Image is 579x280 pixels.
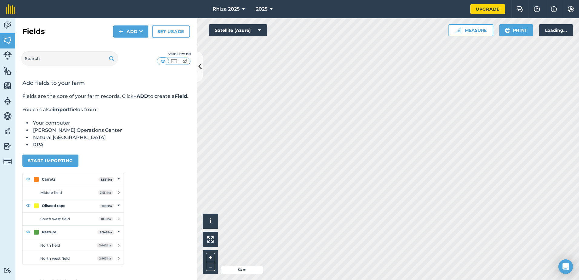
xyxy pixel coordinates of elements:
[551,5,557,13] img: svg+xml;base64,PHN2ZyB4bWxucz0iaHR0cDovL3d3dy53My5vcmcvMjAwMC9zdmciIHdpZHRoPSIxNyIgaGVpZ2h0PSIxNy...
[181,58,189,64] img: svg+xml;base64,PHN2ZyB4bWxucz0iaHR0cDovL3d3dy53My5vcmcvMjAwMC9zdmciIHdpZHRoPSI1MCIgaGVpZ2h0PSI0MC...
[175,93,187,99] strong: Field
[170,58,178,64] img: svg+xml;base64,PHN2ZyB4bWxucz0iaHR0cDovL3d3dy53My5vcmcvMjAwMC9zdmciIHdpZHRoPSI1MCIgaGVpZ2h0PSI0MC...
[209,24,267,36] button: Satellite (Azure)
[558,259,573,274] div: Open Intercom Messenger
[21,51,118,66] input: Search
[499,24,533,36] button: Print
[3,66,12,75] img: svg+xml;base64,PHN2ZyB4bWxucz0iaHR0cDovL3d3dy53My5vcmcvMjAwMC9zdmciIHdpZHRoPSI1NiIgaGVpZ2h0PSI2MC...
[256,5,267,13] span: 2025
[31,119,190,127] li: Your computer
[567,6,574,12] img: A cog icon
[539,24,573,36] div: Loading...
[3,96,12,105] img: svg+xml;base64,PD94bWwgdmVyc2lvbj0iMS4wIiBlbmNvZGluZz0idXRmLTgiPz4KPCEtLSBHZW5lcmF0b3I6IEFkb2JlIE...
[455,27,461,33] img: Ruler icon
[206,253,215,262] button: +
[3,21,12,30] img: svg+xml;base64,PD94bWwgdmVyc2lvbj0iMS4wIiBlbmNvZGluZz0idXRmLTgiPz4KPCEtLSBHZW5lcmF0b3I6IEFkb2JlIE...
[152,25,190,38] a: Set usage
[448,24,493,36] button: Measure
[22,79,190,87] h2: Add fields to your farm
[206,262,215,271] button: –
[3,127,12,136] img: svg+xml;base64,PD94bWwgdmVyc2lvbj0iMS4wIiBlbmNvZGluZz0idXRmLTgiPz4KPCEtLSBHZW5lcmF0b3I6IEFkb2JlIE...
[157,52,191,57] div: Visibility: On
[516,6,524,12] img: Two speech bubbles overlapping with the left bubble in the forefront
[207,236,214,243] img: Four arrows, one pointing top left, one top right, one bottom right and the last bottom left
[3,157,12,166] img: svg+xml;base64,PD94bWwgdmVyc2lvbj0iMS4wIiBlbmNvZGluZz0idXRmLTgiPz4KPCEtLSBHZW5lcmF0b3I6IEFkb2JlIE...
[119,28,123,35] img: svg+xml;base64,PHN2ZyB4bWxucz0iaHR0cDovL3d3dy53My5vcmcvMjAwMC9zdmciIHdpZHRoPSIxNCIgaGVpZ2h0PSIyNC...
[22,155,78,167] button: Start importing
[3,268,12,273] img: svg+xml;base64,PD94bWwgdmVyc2lvbj0iMS4wIiBlbmNvZGluZz0idXRmLTgiPz4KPCEtLSBHZW5lcmF0b3I6IEFkb2JlIE...
[22,106,190,113] p: You can also fields from:
[533,6,541,12] img: A question mark icon
[31,127,190,134] li: [PERSON_NAME] Operations Center
[31,141,190,148] li: RPA
[213,5,240,13] span: Rhiza 2025
[3,51,12,60] img: svg+xml;base64,PD94bWwgdmVyc2lvbj0iMS4wIiBlbmNvZGluZz0idXRmLTgiPz4KPCEtLSBHZW5lcmF0b3I6IEFkb2JlIE...
[3,142,12,151] img: svg+xml;base64,PD94bWwgdmVyc2lvbj0iMS4wIiBlbmNvZGluZz0idXRmLTgiPz4KPCEtLSBHZW5lcmF0b3I6IEFkb2JlIE...
[203,214,218,229] button: i
[113,25,148,38] button: Add
[3,112,12,121] img: svg+xml;base64,PD94bWwgdmVyc2lvbj0iMS4wIiBlbmNvZGluZz0idXRmLTgiPz4KPCEtLSBHZW5lcmF0b3I6IEFkb2JlIE...
[6,4,15,14] img: fieldmargin Logo
[31,134,190,141] li: Natural [GEOGRAPHIC_DATA]
[134,93,148,99] strong: +ADD
[3,36,12,45] img: svg+xml;base64,PHN2ZyB4bWxucz0iaHR0cDovL3d3dy53My5vcmcvMjAwMC9zdmciIHdpZHRoPSI1NiIgaGVpZ2h0PSI2MC...
[53,107,70,112] strong: import
[470,4,505,14] a: Upgrade
[210,217,211,225] span: i
[159,58,167,64] img: svg+xml;base64,PHN2ZyB4bWxucz0iaHR0cDovL3d3dy53My5vcmcvMjAwMC9zdmciIHdpZHRoPSI1MCIgaGVpZ2h0PSI0MC...
[22,93,190,100] p: Fields are the core of your farm records. Click to create a .
[505,27,511,34] img: svg+xml;base64,PHN2ZyB4bWxucz0iaHR0cDovL3d3dy53My5vcmcvMjAwMC9zdmciIHdpZHRoPSIxOSIgaGVpZ2h0PSIyNC...
[109,55,114,62] img: svg+xml;base64,PHN2ZyB4bWxucz0iaHR0cDovL3d3dy53My5vcmcvMjAwMC9zdmciIHdpZHRoPSIxOSIgaGVpZ2h0PSIyNC...
[22,27,45,36] h2: Fields
[3,81,12,90] img: svg+xml;base64,PHN2ZyB4bWxucz0iaHR0cDovL3d3dy53My5vcmcvMjAwMC9zdmciIHdpZHRoPSI1NiIgaGVpZ2h0PSI2MC...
